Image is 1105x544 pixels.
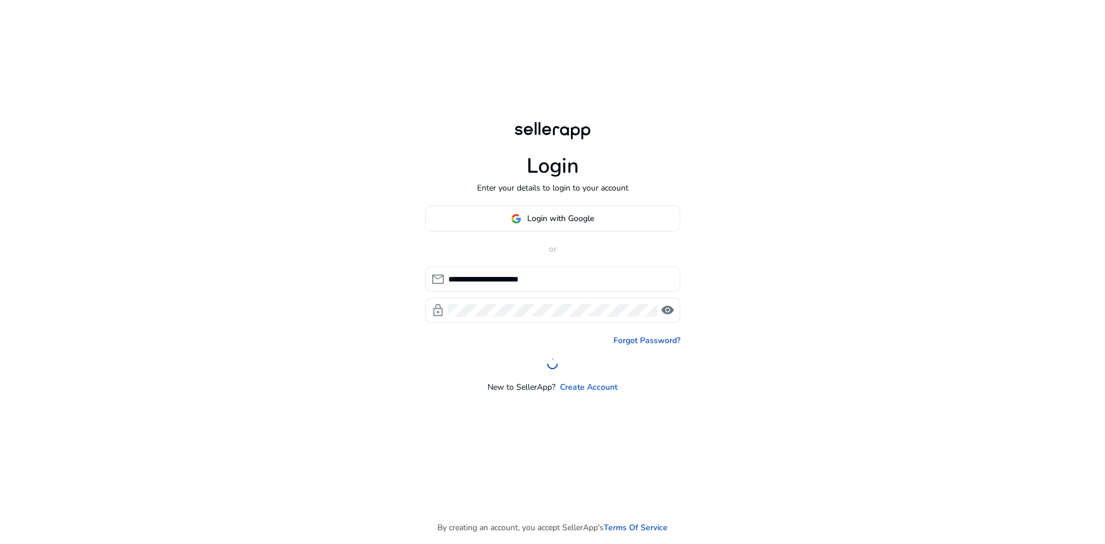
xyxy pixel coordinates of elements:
span: lock [431,303,445,317]
h1: Login [527,154,579,178]
span: Login with Google [527,212,594,225]
span: visibility [661,303,675,317]
p: Enter your details to login to your account [477,182,628,194]
p: or [425,243,680,255]
a: Create Account [560,381,618,393]
img: google-logo.svg [511,214,521,224]
span: mail [431,272,445,286]
a: Forgot Password? [614,334,680,347]
p: New to SellerApp? [487,381,555,393]
button: Login with Google [425,206,680,231]
a: Terms Of Service [604,522,668,534]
